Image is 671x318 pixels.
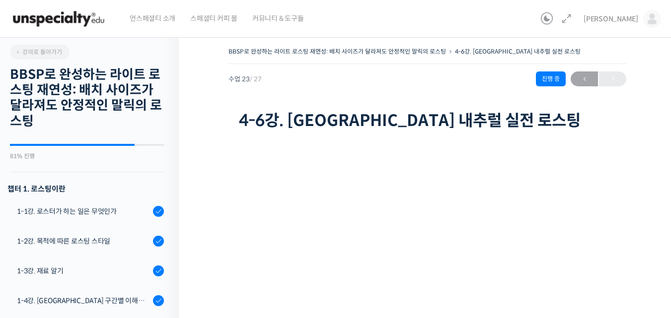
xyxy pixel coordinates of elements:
a: BBSP로 완성하는 라이트 로스팅 재연성: 배치 사이즈가 달라져도 안정적인 말릭의 로스팅 [228,48,446,55]
a: 4-6강. [GEOGRAPHIC_DATA] 내추럴 실전 로스팅 [455,48,581,55]
span: / 27 [250,75,262,83]
span: ← [571,72,598,86]
a: 강의로 돌아가기 [10,45,70,60]
span: 강의로 돌아가기 [15,48,62,56]
span: 수업 23 [228,76,262,82]
h2: BBSP로 완성하는 라이트 로스팅 재연성: 배치 사이즈가 달라져도 안정적인 말릭의 로스팅 [10,67,164,129]
div: 1-2강. 목적에 따른 로스팅 스타일 [17,236,150,247]
div: 1-3강. 재료 알기 [17,265,150,276]
div: 진행 중 [536,71,566,86]
h3: 챕터 1. 로스팅이란 [7,182,164,195]
div: 1-1강. 로스터가 하는 일은 무엇인가 [17,206,150,217]
h1: 4-6강. [GEOGRAPHIC_DATA] 내추럴 실전 로스팅 [239,111,616,130]
a: ←이전 [571,71,598,86]
span: [PERSON_NAME] [584,14,638,23]
div: 1-4강. [GEOGRAPHIC_DATA] 구간별 이해와 용어 [17,295,150,306]
div: 81% 진행 [10,153,164,159]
